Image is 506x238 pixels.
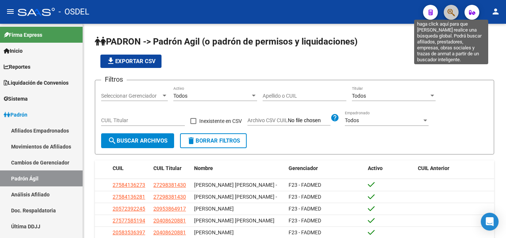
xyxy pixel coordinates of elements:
span: Padrón [4,111,27,119]
datatable-header-cell: Gerenciador [286,160,365,176]
datatable-header-cell: CUIL [110,160,150,176]
span: Inexistente en CSV [199,117,242,125]
input: Archivo CSV CUIL [288,117,330,124]
mat-icon: delete [187,136,196,145]
span: [PERSON_NAME] [PERSON_NAME] - [194,182,277,188]
span: Reportes [4,63,30,71]
span: Todos [345,117,359,123]
mat-icon: person [491,7,500,16]
span: [PERSON_NAME] [194,206,234,212]
datatable-header-cell: Nombre [191,160,286,176]
span: 20572392245 [113,206,145,212]
datatable-header-cell: Activo [365,160,415,176]
span: F23 - FADMED [289,182,321,188]
mat-icon: menu [6,7,15,16]
span: 27577585194 [113,218,145,224]
span: F23 - FADMED [289,218,321,224]
span: CUIL [113,165,124,171]
span: F23 - FADMED [289,229,321,235]
span: Inicio [4,47,23,55]
span: 20583536397 [113,229,145,235]
mat-icon: file_download [106,56,115,65]
h3: Filtros [101,74,127,85]
span: Borrar Filtros [187,137,240,144]
span: F23 - FADMED [289,194,321,200]
span: Firma Express [4,31,42,39]
span: 20408620881 [153,218,186,224]
span: 27298381430 [153,182,186,188]
span: CUIL Anterior [418,165,449,171]
span: PADRON -> Padrón Agil (o padrón de permisos y liquidaciones) [95,36,357,47]
span: CUIL Titular [153,165,182,171]
datatable-header-cell: CUIL Anterior [415,160,495,176]
span: Nombre [194,165,213,171]
button: Borrar Filtros [180,133,247,148]
span: - OSDEL [59,4,89,20]
span: Seleccionar Gerenciador [101,93,161,99]
span: Todos [352,93,366,99]
span: Buscar Archivos [108,137,167,144]
span: [PERSON_NAME] [PERSON_NAME] - [194,194,277,200]
span: 20408620881 [153,229,186,235]
datatable-header-cell: CUIL Titular [150,160,191,176]
mat-icon: search [108,136,117,145]
span: 27584136281 [113,194,145,200]
span: Liquidación de Convenios [4,79,69,87]
span: [PERSON_NAME] [194,229,234,235]
mat-icon: help [330,113,339,122]
span: 27584136273 [113,182,145,188]
span: 27298381430 [153,194,186,200]
span: Activo [368,165,383,171]
span: Exportar CSV [106,58,156,65]
span: Sistema [4,95,28,103]
div: Open Intercom Messenger [481,213,499,231]
button: Exportar CSV [100,55,162,68]
button: Buscar Archivos [101,133,174,148]
span: F23 - FADMED [289,206,321,212]
span: Todos [173,93,187,99]
span: [PERSON_NAME] [PERSON_NAME] [194,218,274,224]
span: Archivo CSV CUIL [247,117,288,123]
span: Gerenciador [289,165,318,171]
span: 20953864917 [153,206,186,212]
